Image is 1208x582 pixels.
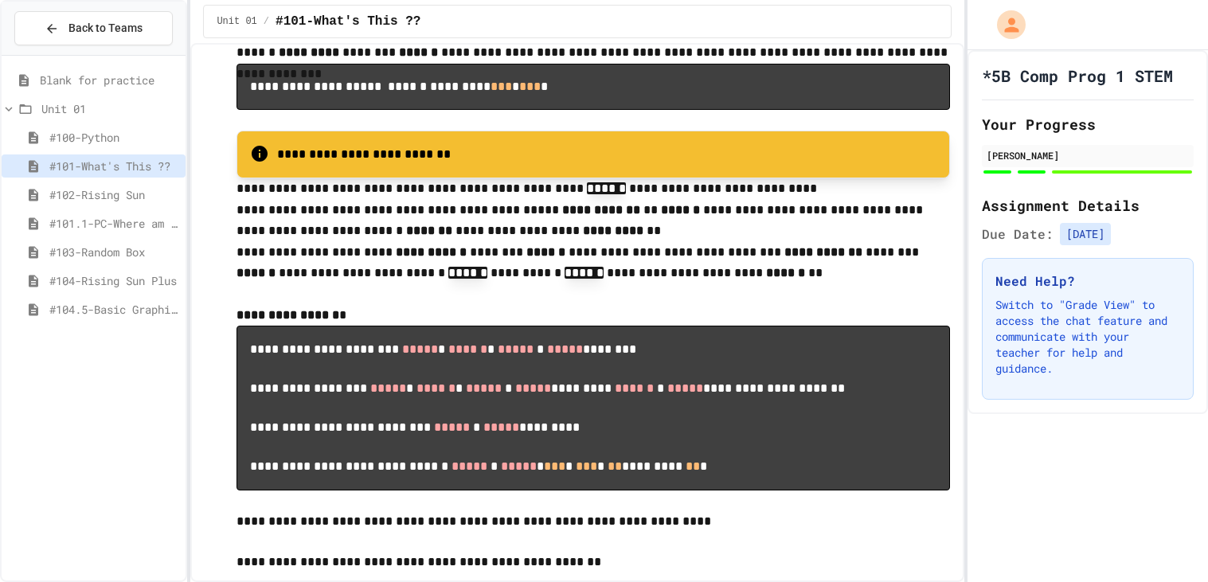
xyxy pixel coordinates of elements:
h1: *5B Comp Prog 1 STEM [982,64,1173,87]
h3: Need Help? [995,271,1180,291]
span: Back to Teams [68,20,143,37]
span: #101-What's This ?? [49,158,179,174]
span: #103-Random Box [49,244,179,260]
span: #104.5-Basic Graphics Review [49,301,179,318]
span: #100-Python [49,129,179,146]
span: #101-What's This ?? [276,12,420,31]
span: #102-Rising Sun [49,186,179,203]
div: [PERSON_NAME] [987,148,1189,162]
span: Unit 01 [41,100,179,117]
span: Blank for practice [40,72,179,88]
span: Unit 01 [217,15,256,28]
button: Back to Teams [14,11,173,45]
p: Switch to "Grade View" to access the chat feature and communicate with your teacher for help and ... [995,297,1180,377]
span: [DATE] [1060,223,1111,245]
span: #101.1-PC-Where am I? [49,215,179,232]
span: Due Date: [982,225,1054,244]
h2: Assignment Details [982,194,1194,217]
span: / [264,15,269,28]
span: #104-Rising Sun Plus [49,272,179,289]
div: My Account [980,6,1030,43]
h2: Your Progress [982,113,1194,135]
